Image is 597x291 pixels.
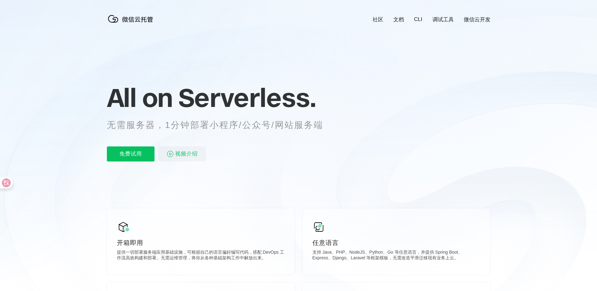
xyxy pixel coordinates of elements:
span: All on [107,82,172,113]
a: CLI [414,16,422,23]
p: 免费试用 [107,146,154,161]
p: 提供一切部署服务端应用基础设施，可根据自己的语言偏好编写代码，搭配 DevOps 工作流高效构建和部署。无需运维管理，将你从各种基础架构工作中解放出来。 [117,250,285,262]
img: video_play.svg [166,150,174,158]
a: 文档 [393,16,404,23]
span: Serverless. [178,82,316,113]
a: 微信云开发 [464,16,490,23]
p: 支持 Java、PHP、NodeJS、Python、Go 等任意语言，并提供 Spring Boot、Express、Django、Laravel 等框架模板，无需改造平滑迁移现有业务上云。 [312,250,480,262]
a: 调试工具 [432,16,454,23]
img: 微信云托管 [107,13,157,25]
p: 任意语言 [312,238,480,247]
a: 社区 [373,16,383,23]
p: 无需服务器，1分钟部署小程序/公众号/网站服务端 [107,119,335,131]
span: 视频介绍 [175,146,198,161]
a: 微信云托管 [107,21,157,26]
p: 开箱即用 [117,238,285,247]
